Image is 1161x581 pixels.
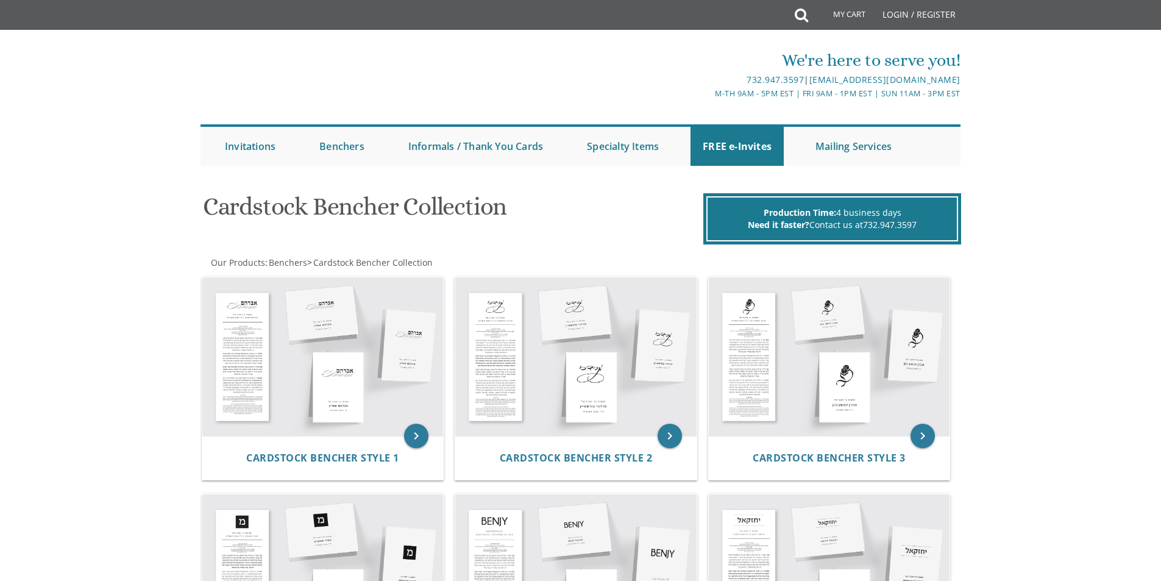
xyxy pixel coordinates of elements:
[807,1,874,32] a: My Cart
[404,424,428,448] a: keyboard_arrow_right
[753,451,906,465] span: Cardstock Bencher Style 3
[709,277,950,436] img: Cardstock Bencher Style 3
[396,127,555,166] a: Informals / Thank You Cards
[764,207,836,218] span: Production Time:
[803,127,904,166] a: Mailing Services
[863,219,917,230] a: 732.947.3597
[307,127,377,166] a: Benchers
[203,193,700,229] h1: Cardstock Bencher Collection
[753,452,906,464] a: Cardstock Bencher Style 3
[455,48,960,73] div: We're here to serve you!
[455,277,697,436] img: Cardstock Bencher Style 2
[500,452,653,464] a: Cardstock Bencher Style 2
[246,452,399,464] a: Cardstock Bencher Style 1
[213,127,288,166] a: Invitations
[246,451,399,465] span: Cardstock Bencher Style 1
[455,87,960,100] div: M-Th 9am - 5pm EST | Fri 9am - 1pm EST | Sun 11am - 3pm EST
[575,127,671,166] a: Specialty Items
[201,257,581,269] div: :
[210,257,265,268] a: Our Products
[658,424,682,448] a: keyboard_arrow_right
[706,196,958,241] div: 4 business days Contact us at
[691,127,784,166] a: FREE e-Invites
[307,257,433,268] span: >
[313,257,433,268] span: Cardstock Bencher Collection
[911,424,935,448] a: keyboard_arrow_right
[809,74,960,85] a: [EMAIL_ADDRESS][DOMAIN_NAME]
[202,277,444,436] img: Cardstock Bencher Style 1
[500,451,653,465] span: Cardstock Bencher Style 2
[268,257,307,268] a: Benchers
[312,257,433,268] a: Cardstock Bencher Collection
[455,73,960,87] div: |
[269,257,307,268] span: Benchers
[748,219,809,230] span: Need it faster?
[747,74,804,85] a: 732.947.3597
